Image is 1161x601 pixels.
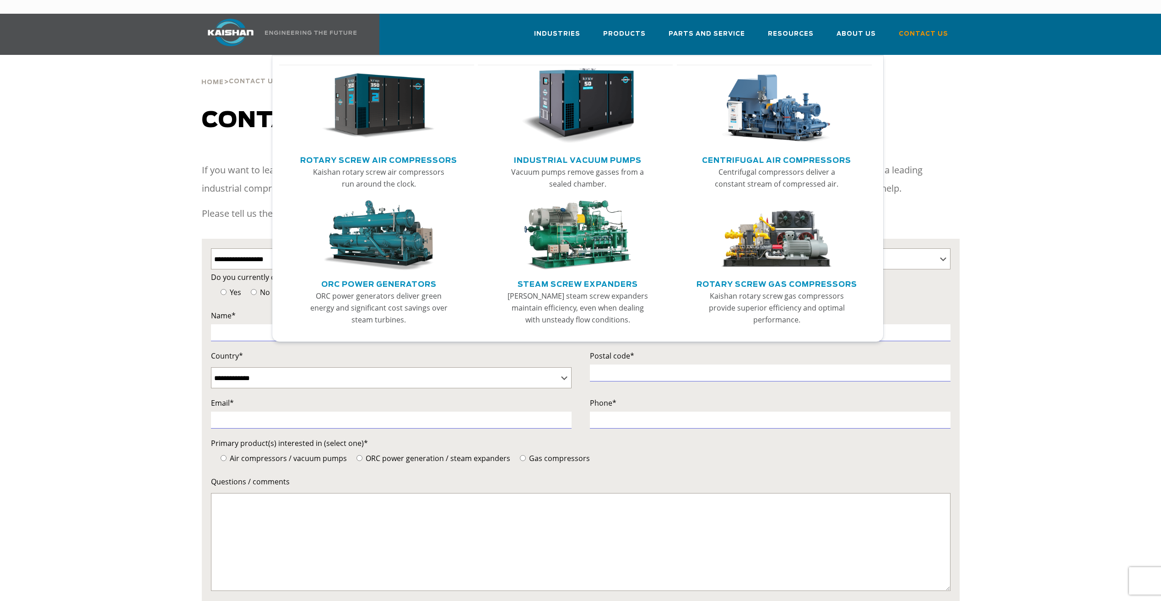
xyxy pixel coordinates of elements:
a: Home [201,78,224,86]
input: Air compressors / vacuum pumps [221,455,227,461]
p: If you want to learn more about us and what we can do for you, our team is happy to answer any qu... [202,161,960,198]
span: Products [603,29,646,39]
a: Rotary Screw Air Compressors [300,152,457,166]
a: Industries [534,22,580,53]
img: kaishan logo [196,19,265,46]
span: Contact us [202,110,364,132]
img: thumb-Industrial-Vacuum-Pumps [521,68,634,144]
p: Centrifugal compressors deliver a constant stream of compressed air. [705,166,848,190]
span: About Us [837,29,876,39]
label: Name* [211,309,572,322]
label: Country* [211,349,572,362]
label: Email* [211,397,572,409]
a: Parts and Service [669,22,745,53]
a: Kaishan USA [196,14,358,55]
label: Postal code* [590,349,950,362]
a: Centrifugal Air Compressors [702,152,851,166]
img: thumb-ORC-Power-Generators [322,200,435,271]
label: Questions / comments [211,475,950,488]
span: Yes [228,287,241,297]
img: thumb-Rotary-Screw-Gas-Compressors [720,200,833,271]
span: Contact Us [229,79,278,85]
label: Primary product(s) interested in (select one)* [211,437,950,450]
label: Phone* [590,397,950,409]
p: [PERSON_NAME] steam screw expanders maintain efficiency, even when dealing with unsteady flow con... [506,290,649,326]
img: Engineering the future [265,31,356,35]
input: ORC power generation / steam expanders [356,455,362,461]
a: Resources [768,22,814,53]
a: Steam Screw Expanders [518,276,638,290]
span: ORC power generation / steam expanders [364,453,510,463]
label: Do you currently own a Kaishan compressor? [211,271,950,284]
p: Kaishan rotary screw air compressors run around the clock. [308,166,450,190]
img: thumb-Rotary-Screw-Air-Compressors [322,68,435,144]
a: About Us [837,22,876,53]
span: Home [201,80,224,86]
a: Products [603,22,646,53]
span: Contact Us [899,29,948,39]
span: Parts and Service [669,29,745,39]
input: Yes [221,289,227,295]
span: Air compressors / vacuum pumps [228,453,347,463]
span: Gas compressors [527,453,590,463]
a: Industrial Vacuum Pumps [514,152,642,166]
a: ORC Power Generators [321,276,437,290]
p: Kaishan rotary screw gas compressors provide superior efficiency and optimal performance. [705,290,848,326]
span: No [258,287,270,297]
a: Contact Us [899,22,948,53]
span: Resources [768,29,814,39]
p: Vacuum pumps remove gasses from a sealed chamber. [506,166,649,190]
span: Industries [534,29,580,39]
input: No [251,289,257,295]
img: thumb-Steam-Screw-Expanders [521,200,634,271]
img: thumb-Centrifugal-Air-Compressors [720,68,833,144]
a: Rotary Screw Gas Compressors [697,276,857,290]
input: Gas compressors [520,455,526,461]
div: > [201,55,278,90]
p: Please tell us the nature of your inquiry. [202,204,960,223]
p: ORC power generators deliver green energy and significant cost savings over steam turbines. [308,290,450,326]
